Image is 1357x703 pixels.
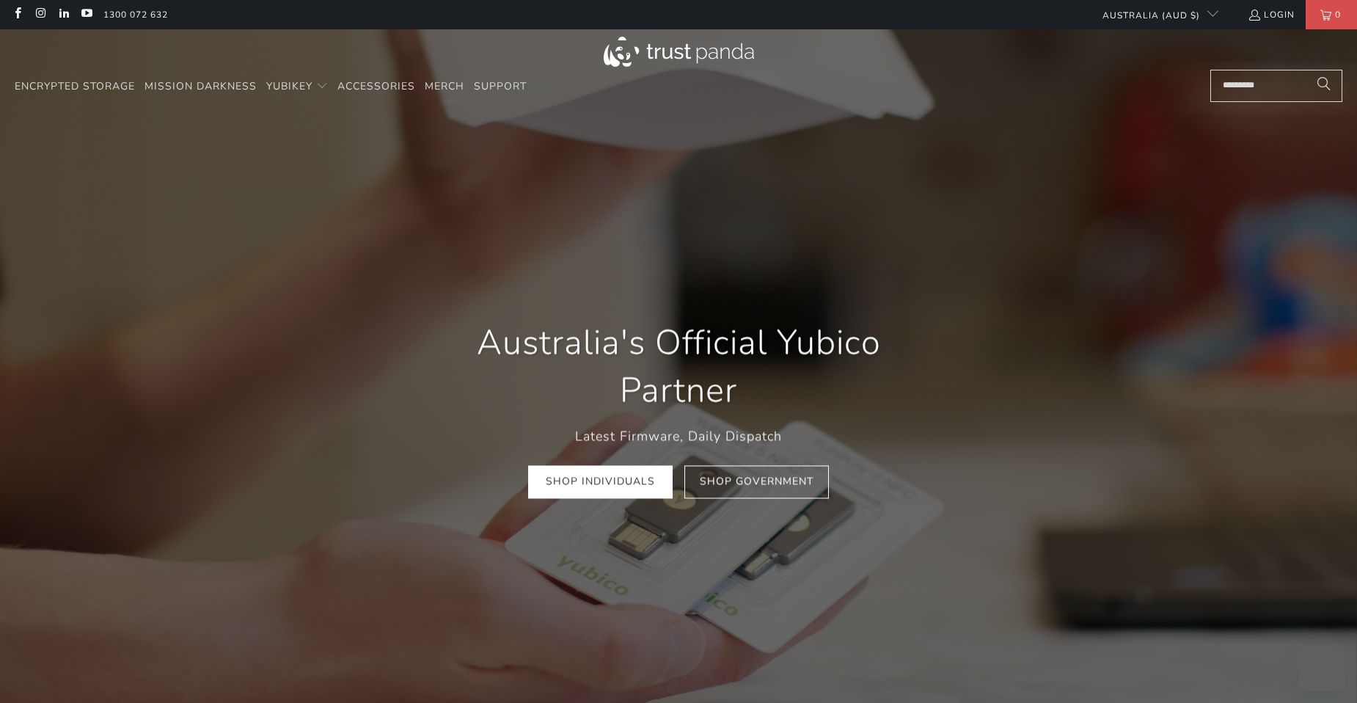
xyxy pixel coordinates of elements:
a: Encrypted Storage [15,70,135,104]
input: Search... [1210,70,1342,102]
a: Accessories [337,70,415,104]
span: Encrypted Storage [15,79,135,93]
a: Trust Panda Australia on Instagram [34,9,46,21]
p: Latest Firmware, Daily Dispatch [436,426,921,448]
a: Mission Darkness [145,70,257,104]
span: Mission Darkness [145,79,257,93]
span: Accessories [337,79,415,93]
button: Search [1306,70,1342,102]
a: Support [474,70,527,104]
a: Trust Panda Australia on Facebook [11,9,23,21]
span: Support [474,79,527,93]
span: YubiKey [266,79,312,93]
a: Trust Panda Australia on LinkedIn [57,9,70,21]
a: Trust Panda Australia on YouTube [80,9,92,21]
a: Shop Government [684,465,829,498]
span: Merch [425,79,464,93]
nav: Translation missing: en.navigation.header.main_nav [15,70,527,104]
iframe: Button to launch messaging window [1298,644,1345,691]
a: Merch [425,70,464,104]
a: Login [1248,7,1295,23]
img: Trust Panda Australia [604,37,754,67]
a: 1300 072 632 [103,7,168,23]
summary: YubiKey [266,70,328,104]
h1: Australia's Official Yubico Partner [436,318,921,415]
a: Shop Individuals [528,465,673,498]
